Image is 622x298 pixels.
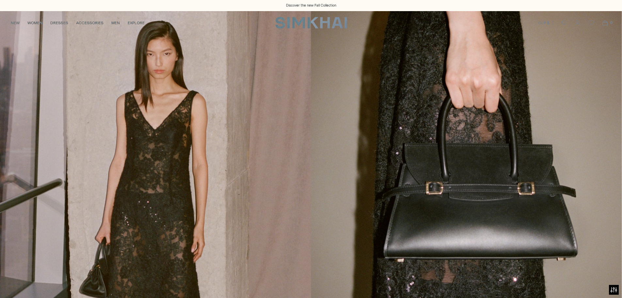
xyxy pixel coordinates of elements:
[27,16,42,30] a: WOMEN
[538,16,555,30] button: CLP $
[598,16,612,29] a: Open cart modal
[571,16,584,29] a: Go to the account page
[76,16,104,30] a: ACCESSORIES
[585,16,598,29] a: Wishlist
[286,3,336,8] a: Discover the new Fall Collection
[50,16,68,30] a: DRESSES
[111,16,120,30] a: MEN
[11,16,20,30] a: NEW
[608,20,614,26] span: 0
[128,16,145,30] a: EXPLORE
[557,16,570,29] a: Open search modal
[275,16,347,29] a: SIMKHAI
